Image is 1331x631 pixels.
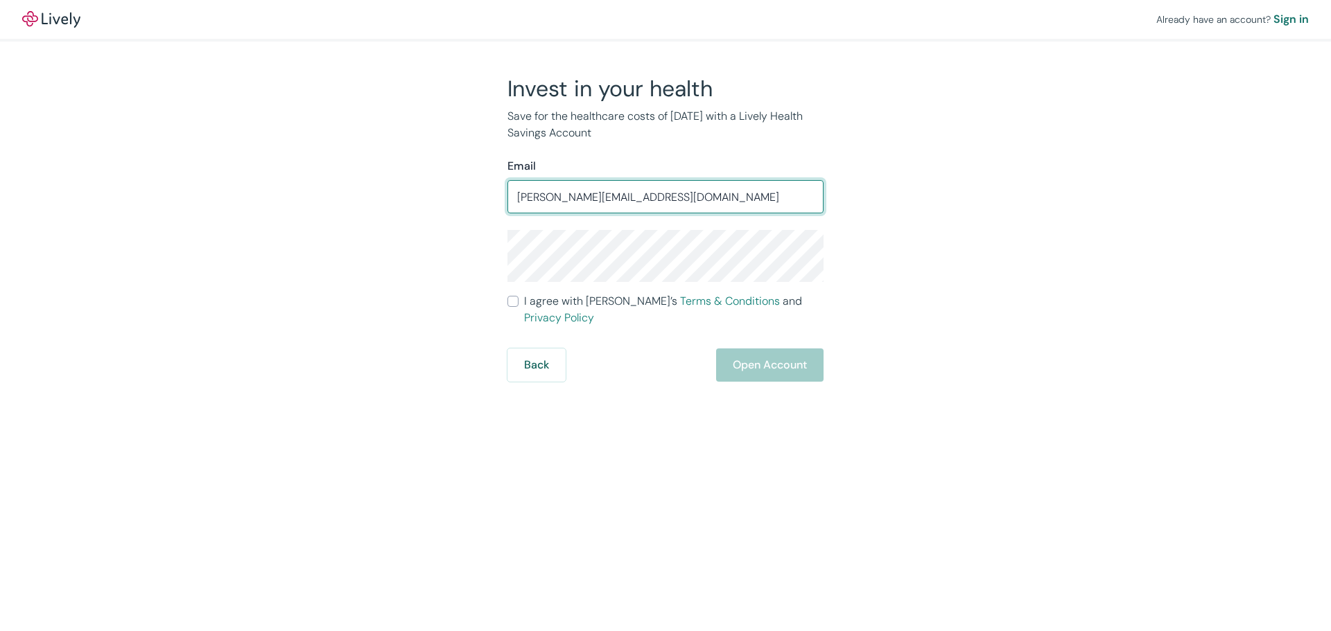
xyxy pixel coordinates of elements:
[507,158,536,175] label: Email
[524,310,594,325] a: Privacy Policy
[22,11,80,28] a: LivelyLively
[680,294,780,308] a: Terms & Conditions
[22,11,80,28] img: Lively
[507,108,824,141] p: Save for the healthcare costs of [DATE] with a Lively Health Savings Account
[1156,11,1309,28] div: Already have an account?
[507,75,824,103] h2: Invest in your health
[507,348,566,382] button: Back
[524,293,824,326] span: I agree with [PERSON_NAME]’s and
[797,188,814,205] keeper-lock: Open Keeper Popup
[1273,11,1309,28] a: Sign in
